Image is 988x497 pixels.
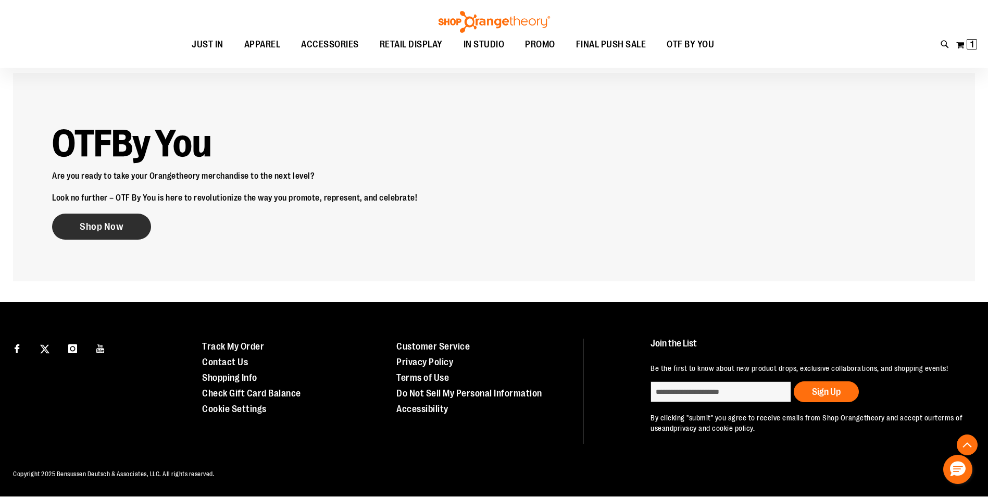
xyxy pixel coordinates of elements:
[192,33,223,56] span: JUST IN
[202,404,267,414] a: Cookie Settings
[515,33,566,57] a: PROMO
[202,357,248,367] a: Contact Us
[651,363,964,374] p: Be the first to know about new product drops, exclusive collaborations, and shopping events!
[794,381,859,402] button: Sign Up
[576,33,646,56] span: FINAL PUSH SALE
[437,11,552,33] img: Shop Orangetheory
[812,387,841,397] span: Sign Up
[111,122,211,165] strong: By You
[13,470,215,478] span: Copyright 2025 Bensussen Deutsch & Associates, LLC. All rights reserved.
[673,424,755,432] a: privacy and cookie policy.
[525,33,555,56] span: PROMO
[301,33,359,56] span: ACCESSORIES
[651,381,791,402] input: enter email
[651,413,964,433] p: By clicking "submit" you agree to receive emails from Shop Orangetheory and accept our and
[396,357,453,367] a: Privacy Policy
[464,33,505,56] span: IN STUDIO
[396,388,542,399] a: Do Not Sell My Personal Information
[396,341,470,352] a: Customer Service
[667,33,714,56] span: OTF BY YOU
[234,33,291,57] a: APPAREL
[202,372,257,383] a: Shopping Info
[244,33,281,56] span: APPAREL
[64,339,82,357] a: Visit our Instagram page
[291,33,369,57] a: ACCESSORIES
[957,434,978,455] button: Back To Top
[943,455,972,484] button: Hello, have a question? Let’s chat.
[369,33,453,57] a: RETAIL DISPLAY
[181,33,234,57] a: JUST IN
[52,214,151,240] a: Shop Now
[453,33,515,57] a: IN STUDIO
[52,122,111,165] strong: OTF
[92,339,110,357] a: Visit our Youtube page
[202,341,264,352] a: Track My Order
[656,33,724,57] a: OTF BY YOU
[651,339,964,358] h4: Join the List
[52,193,417,203] span: Look no further – OTF By You is here to revolutionize the way you promote, represent, and celebrate!
[202,388,301,399] a: Check Gift Card Balance
[396,372,449,383] a: Terms of Use
[8,339,26,357] a: Visit our Facebook page
[970,39,974,49] span: 1
[380,33,443,56] span: RETAIL DISPLAY
[396,404,448,414] a: Accessibility
[52,171,315,181] span: Are you ready to take your Orangetheory merchandise to the next level?
[36,339,54,357] a: Visit our X page
[80,221,123,232] span: Shop Now
[566,33,657,57] a: FINAL PUSH SALE
[40,344,49,354] img: Twitter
